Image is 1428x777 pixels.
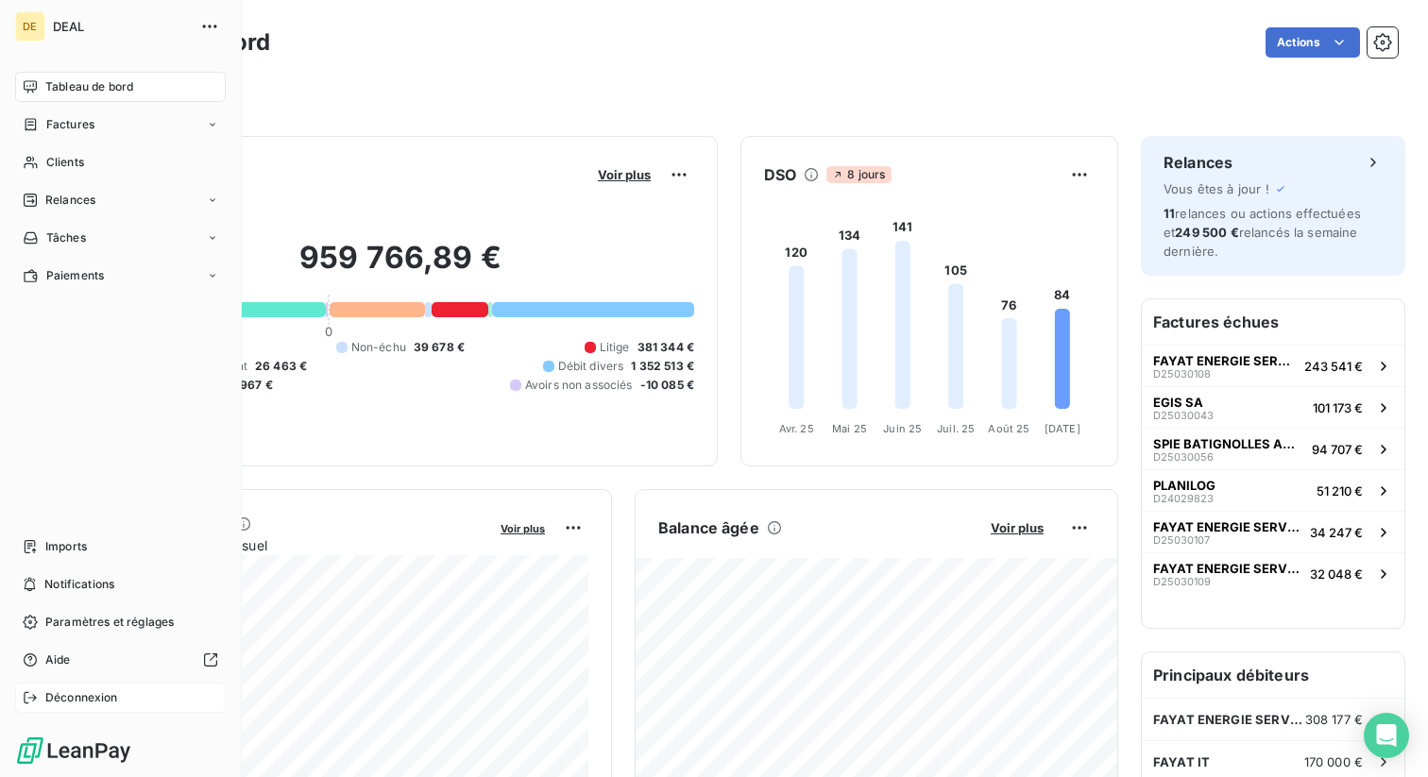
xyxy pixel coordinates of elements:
span: Chiffre d'affaires mensuel [107,535,487,555]
button: Voir plus [495,519,551,536]
span: Litige [600,339,630,356]
span: 381 344 € [637,339,694,356]
span: 243 541 € [1304,359,1363,374]
span: 170 000 € [1304,754,1363,769]
span: 32 048 € [1310,566,1363,582]
tspan: Mai 25 [832,422,867,435]
span: 39 678 € [414,339,465,356]
span: 1 352 513 € [631,358,694,375]
span: D25030056 [1153,451,1214,463]
button: FAYAT ENERGIE SERVICESD25030108243 541 € [1142,345,1404,386]
span: Notifications [44,576,114,593]
span: SPIE BATIGNOLLES AMITEC [1153,436,1304,451]
tspan: Août 25 [988,422,1029,435]
span: Voir plus [501,522,545,535]
span: Avoirs non associés [525,377,633,394]
span: FAYAT ENERGIE SERVICES [1153,712,1305,727]
span: Imports [45,538,87,555]
button: Voir plus [592,166,656,183]
span: Voir plus [598,167,651,182]
tspan: Juin 25 [883,422,922,435]
span: 101 173 € [1313,400,1363,415]
span: -10 085 € [640,377,694,394]
span: D25030108 [1153,368,1211,380]
span: 8 jours [826,166,891,183]
span: Déconnexion [45,689,118,706]
span: Voir plus [991,520,1044,535]
span: Débit divers [558,358,624,375]
h6: Factures échues [1142,299,1404,345]
span: Tâches [46,229,86,246]
h6: Principaux débiteurs [1142,652,1404,698]
span: Relances [45,192,95,209]
span: FAYAT ENERGIE SERVICES [1153,519,1302,534]
span: FAYAT ENERGIE SERVICES [1153,353,1297,368]
span: Vous êtes à jour ! [1164,181,1269,196]
button: EGIS SAD25030043101 173 € [1142,386,1404,428]
span: Non-échu [351,339,406,356]
span: Factures [46,116,94,133]
span: FAYAT IT [1153,754,1210,769]
span: PLANILOG [1153,478,1215,493]
span: D25030107 [1153,534,1210,546]
button: Actions [1266,27,1360,58]
button: FAYAT ENERGIE SERVICESD2503010734 247 € [1142,511,1404,552]
span: 26 463 € [255,358,307,375]
h2: 959 766,89 € [107,239,694,296]
span: Paramètres et réglages [45,614,174,631]
span: 0 [325,324,332,339]
span: Aide [45,651,71,668]
h6: Relances [1164,151,1232,174]
div: Open Intercom Messenger [1364,713,1409,758]
h6: Balance âgée [658,516,759,539]
button: PLANILOGD2402982351 210 € [1142,469,1404,511]
span: Paiements [46,267,104,284]
span: 94 707 € [1312,442,1363,457]
a: Aide [15,645,226,675]
span: 34 247 € [1310,525,1363,540]
span: D25030043 [1153,410,1214,421]
span: Clients [46,154,84,171]
span: 308 177 € [1305,712,1363,727]
button: SPIE BATIGNOLLES AMITECD2503005694 707 € [1142,428,1404,469]
span: 249 500 € [1175,225,1238,240]
div: DE [15,11,45,42]
tspan: Juil. 25 [937,422,975,435]
span: Tableau de bord [45,78,133,95]
span: DEAL [53,19,189,34]
tspan: Avr. 25 [779,422,814,435]
span: 51 210 € [1317,483,1363,498]
tspan: [DATE] [1045,422,1080,435]
span: relances ou actions effectuées et relancés la semaine dernière. [1164,206,1361,259]
span: EGIS SA [1153,395,1203,410]
span: D24029823 [1153,493,1214,504]
button: Voir plus [985,519,1049,536]
span: FAYAT ENERGIE SERVICES [1153,561,1302,576]
button: FAYAT ENERGIE SERVICESD2503010932 048 € [1142,552,1404,594]
span: 11 [1164,206,1175,221]
span: D25030109 [1153,576,1211,587]
h6: DSO [764,163,796,186]
img: Logo LeanPay [15,735,132,766]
